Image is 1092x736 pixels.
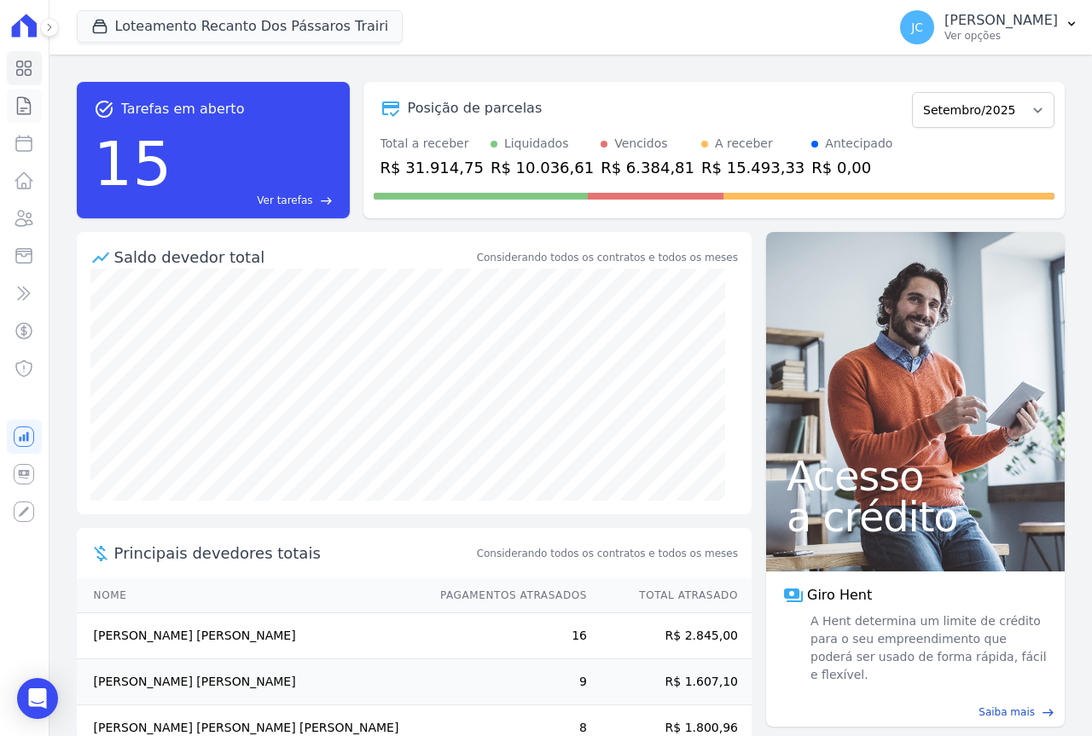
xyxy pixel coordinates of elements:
div: Considerando todos os contratos e todos os meses [477,250,738,265]
div: Open Intercom Messenger [17,678,58,719]
span: east [320,194,333,207]
td: R$ 1.607,10 [588,659,752,705]
span: Tarefas em aberto [121,99,245,119]
span: a crédito [787,496,1044,537]
span: task_alt [94,99,114,119]
span: Saiba mais [979,704,1035,720]
td: [PERSON_NAME] [PERSON_NAME] [77,659,424,705]
div: R$ 0,00 [811,156,892,179]
div: Antecipado [825,135,892,153]
th: Nome [77,578,424,613]
span: Ver tarefas [257,193,312,208]
span: JC [911,21,923,33]
div: Vencidos [614,135,667,153]
div: A receber [715,135,773,153]
div: R$ 6.384,81 [601,156,694,179]
div: Total a receber [380,135,484,153]
td: 16 [424,613,588,659]
span: Considerando todos os contratos e todos os meses [477,546,738,561]
p: Ver opções [944,29,1058,43]
div: Liquidados [504,135,569,153]
div: 15 [94,119,172,208]
span: Giro Hent [807,585,872,606]
div: R$ 31.914,75 [380,156,484,179]
a: Ver tarefas east [178,193,332,208]
button: Loteamento Recanto Dos Pássaros Trairi [77,10,404,43]
div: Posição de parcelas [408,98,543,119]
button: JC [PERSON_NAME] Ver opções [886,3,1092,51]
span: Acesso [787,455,1044,496]
div: Saldo devedor total [114,246,473,269]
th: Total Atrasado [588,578,752,613]
td: R$ 2.845,00 [588,613,752,659]
th: Pagamentos Atrasados [424,578,588,613]
td: 9 [424,659,588,705]
div: R$ 10.036,61 [491,156,594,179]
p: [PERSON_NAME] [944,12,1058,29]
div: R$ 15.493,33 [701,156,804,179]
td: [PERSON_NAME] [PERSON_NAME] [77,613,424,659]
a: Saiba mais east [776,704,1054,720]
span: east [1042,706,1054,719]
span: Principais devedores totais [114,542,473,565]
span: A Hent determina um limite de crédito para o seu empreendimento que poderá ser usado de forma ráp... [807,612,1048,684]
